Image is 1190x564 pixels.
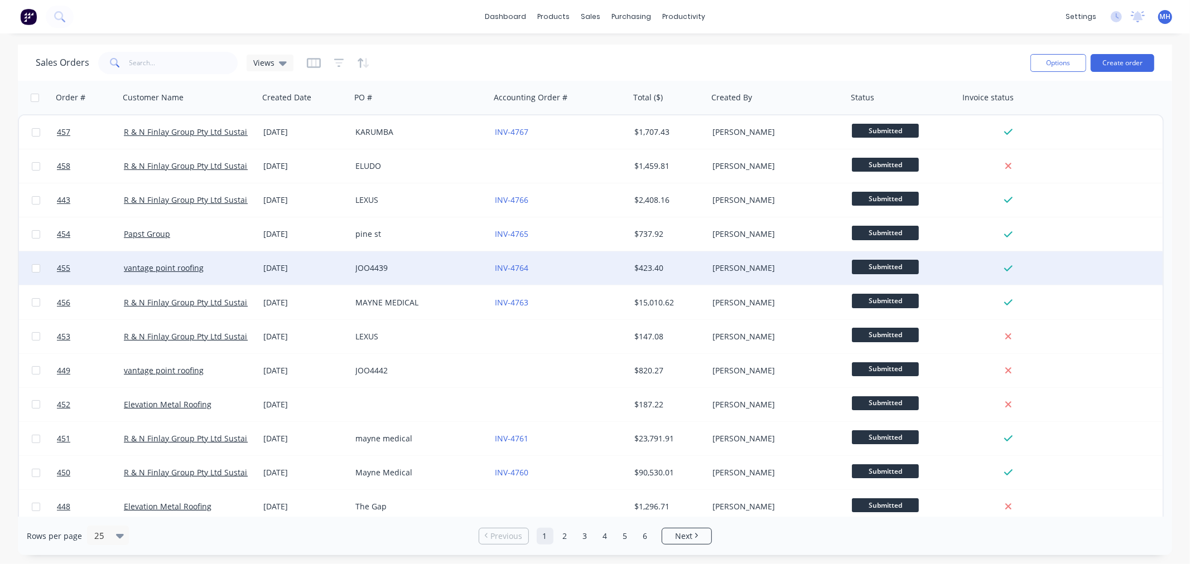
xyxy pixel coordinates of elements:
button: Options [1030,54,1086,72]
a: Page 4 [597,528,614,544]
span: Submitted [852,430,919,444]
div: $1,459.81 [634,161,700,172]
span: 450 [57,467,70,478]
div: sales [575,8,606,25]
div: $820.27 [634,365,700,376]
div: $187.22 [634,399,700,410]
div: [DATE] [263,467,346,478]
span: Submitted [852,192,919,206]
a: R & N Finlay Group Pty Ltd Sustainable Cladding [124,195,304,205]
div: productivity [657,8,711,25]
a: dashboard [479,8,532,25]
div: mayne medical [355,433,479,444]
div: [DATE] [263,433,346,444]
span: 457 [57,127,70,138]
div: [DATE] [263,399,346,410]
div: [PERSON_NAME] [712,195,836,206]
span: 454 [57,228,70,240]
a: INV-4765 [495,228,528,239]
h1: Sales Orders [36,57,89,68]
a: vantage point roofing [124,365,204,376]
div: PO # [354,92,372,103]
div: The Gap [355,501,479,512]
div: [DATE] [263,297,346,308]
div: [DATE] [263,161,346,172]
span: Submitted [852,328,919,342]
span: Next [675,531,692,542]
a: Page 1 is your current page [537,528,553,544]
div: JOO4442 [355,365,479,376]
div: [DATE] [263,228,346,240]
a: 443 [57,183,124,217]
a: 453 [57,320,124,353]
a: Previous page [479,531,528,542]
a: Page 5 [617,528,634,544]
div: Accounting Order # [494,92,567,103]
div: Mayne Medical [355,467,479,478]
span: Submitted [852,362,919,376]
div: Order # [56,92,85,103]
div: [DATE] [263,127,346,138]
div: $1,707.43 [634,127,700,138]
a: R & N Finlay Group Pty Ltd Sustainable Cladding [124,467,304,478]
a: 448 [57,490,124,523]
div: [PERSON_NAME] [712,501,836,512]
div: [PERSON_NAME] [712,365,836,376]
div: [DATE] [263,331,346,342]
div: ELUDO [355,161,479,172]
div: $23,791.91 [634,433,700,444]
a: Page 3 [577,528,594,544]
div: Created By [711,92,752,103]
div: Invoice status [962,92,1014,103]
div: Created Date [262,92,311,103]
div: [PERSON_NAME] [712,433,836,444]
div: [PERSON_NAME] [712,161,836,172]
span: Views [253,57,274,69]
a: Page 6 [637,528,654,544]
div: JOO4439 [355,262,479,274]
a: 449 [57,354,124,387]
img: Factory [20,8,37,25]
a: INV-4767 [495,127,528,137]
div: Customer Name [123,92,184,103]
span: 455 [57,262,70,274]
a: vantage point roofing [124,262,204,273]
a: R & N Finlay Group Pty Ltd Sustainable Cladding [124,297,304,308]
div: [PERSON_NAME] [712,467,836,478]
div: [DATE] [263,195,346,206]
a: R & N Finlay Group Pty Ltd Sustainable Cladding [124,127,304,137]
div: Status [851,92,874,103]
div: $737.92 [634,228,700,240]
div: products [532,8,575,25]
div: $90,530.01 [634,467,700,478]
span: MH [1160,12,1171,22]
span: Submitted [852,498,919,512]
div: [DATE] [263,262,346,274]
a: 458 [57,149,124,183]
div: [PERSON_NAME] [712,262,836,274]
span: Submitted [852,464,919,478]
a: Elevation Metal Roofing [124,399,211,410]
span: Submitted [852,124,919,138]
ul: Pagination [474,528,716,544]
a: R & N Finlay Group Pty Ltd Sustainable Cladding [124,161,304,171]
span: Submitted [852,226,919,240]
a: 457 [57,115,124,149]
div: [PERSON_NAME] [712,331,836,342]
span: Previous [490,531,522,542]
a: 454 [57,217,124,251]
span: 452 [57,399,70,410]
div: [PERSON_NAME] [712,127,836,138]
div: purchasing [606,8,657,25]
a: R & N Finlay Group Pty Ltd Sustainable Cladding [124,433,304,444]
span: Submitted [852,158,919,172]
button: Create order [1091,54,1154,72]
span: Submitted [852,294,919,308]
div: $15,010.62 [634,297,700,308]
input: Search... [129,52,238,74]
div: $1,296.71 [634,501,700,512]
div: [PERSON_NAME] [712,399,836,410]
a: Page 2 [557,528,574,544]
span: 448 [57,501,70,512]
a: 456 [57,286,124,319]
